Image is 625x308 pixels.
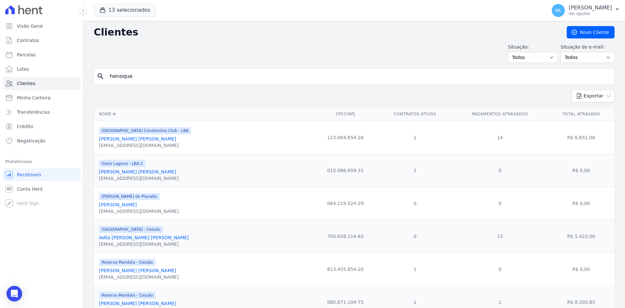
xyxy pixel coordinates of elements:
[99,301,176,306] a: [PERSON_NAME] [PERSON_NAME]
[508,44,558,51] label: Situação:
[313,220,378,253] td: 700.658.214-83
[99,259,156,266] span: Reserva Mandala - Cessão
[3,91,80,104] a: Minha Carteira
[17,23,43,29] span: Visão Geral
[5,158,78,166] div: Plataformas
[569,5,612,11] p: [PERSON_NAME]
[17,51,36,58] span: Parcelas
[313,253,378,286] td: 813.455.854-20
[378,220,452,253] td: 0
[3,134,80,147] a: Negativação
[94,108,313,121] th: Nome
[17,123,34,130] span: Crédito
[452,187,548,220] td: 0
[3,168,80,181] a: Recebíveis
[561,44,615,51] label: Situação do e-mail:
[94,26,556,38] h2: Clientes
[572,90,615,102] button: Exportar
[99,142,191,149] div: [EMAIL_ADDRESS][DOMAIN_NAME]
[99,208,179,214] div: [EMAIL_ADDRESS][DOMAIN_NAME]
[548,220,615,253] td: R$ 5.423,00
[313,121,378,154] td: 123.004.654-26
[3,63,80,76] a: Lotes
[548,154,615,187] td: R$ 0,00
[99,193,160,200] span: [PERSON_NAME] do Planalto
[548,253,615,286] td: R$ 0,00
[99,169,176,174] a: [PERSON_NAME] [PERSON_NAME]
[106,70,612,83] input: Buscar por nome, CPF ou e-mail
[567,26,615,38] a: Novo Cliente
[7,286,22,301] div: Open Intercom Messenger
[313,187,378,220] td: 064.219.524-29
[99,292,156,299] span: Reserva Mandala - Cessão
[17,80,35,87] span: Clientes
[313,108,378,121] th: CPF/CNPJ
[3,20,80,33] a: Visão Geral
[452,154,548,187] td: 0
[17,109,50,115] span: Transferências
[3,183,80,196] a: Conta Hent
[569,11,612,16] p: Ver opções
[99,127,191,134] span: [GEOGRAPHIC_DATA] Condomínio Club - LBA
[99,202,137,207] a: [PERSON_NAME]
[99,268,176,273] a: [PERSON_NAME] [PERSON_NAME]
[99,136,176,141] a: [PERSON_NAME] [PERSON_NAME]
[99,235,189,240] a: Adlla [PERSON_NAME] [PERSON_NAME]
[452,121,548,154] td: 14
[17,66,29,72] span: Lotes
[17,37,39,44] span: Contratos
[378,121,452,154] td: 1
[99,274,179,280] div: [EMAIL_ADDRESS][DOMAIN_NAME]
[94,4,156,16] button: 13 selecionados
[547,1,625,20] button: ML [PERSON_NAME] Ver opções
[548,121,615,154] td: R$ 6.651,00
[452,253,548,286] td: 0
[3,120,80,133] a: Crédito
[548,108,615,121] th: Total Atrasado
[3,48,80,61] a: Parcelas
[452,108,548,121] th: Pagamentos Atrasados
[378,253,452,286] td: 1
[99,175,179,182] div: [EMAIL_ADDRESS][DOMAIN_NAME]
[378,108,452,121] th: Contratos Ativos
[378,154,452,187] td: 1
[17,138,46,144] span: Negativação
[548,187,615,220] td: R$ 0,00
[378,187,452,220] td: 0
[17,171,41,178] span: Recebíveis
[99,226,163,233] span: [GEOGRAPHIC_DATA] - Cessão
[313,154,378,187] td: 015.086.659-31
[17,95,50,101] span: Minha Carteira
[17,186,43,192] span: Conta Hent
[3,77,80,90] a: Clientes
[452,220,548,253] td: 13
[99,160,146,167] span: Oasis Laguna - LBA 2
[555,8,562,13] span: ML
[99,241,189,247] div: [EMAIL_ADDRESS][DOMAIN_NAME]
[3,106,80,119] a: Transferências
[3,34,80,47] a: Contratos
[97,72,104,80] i: search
